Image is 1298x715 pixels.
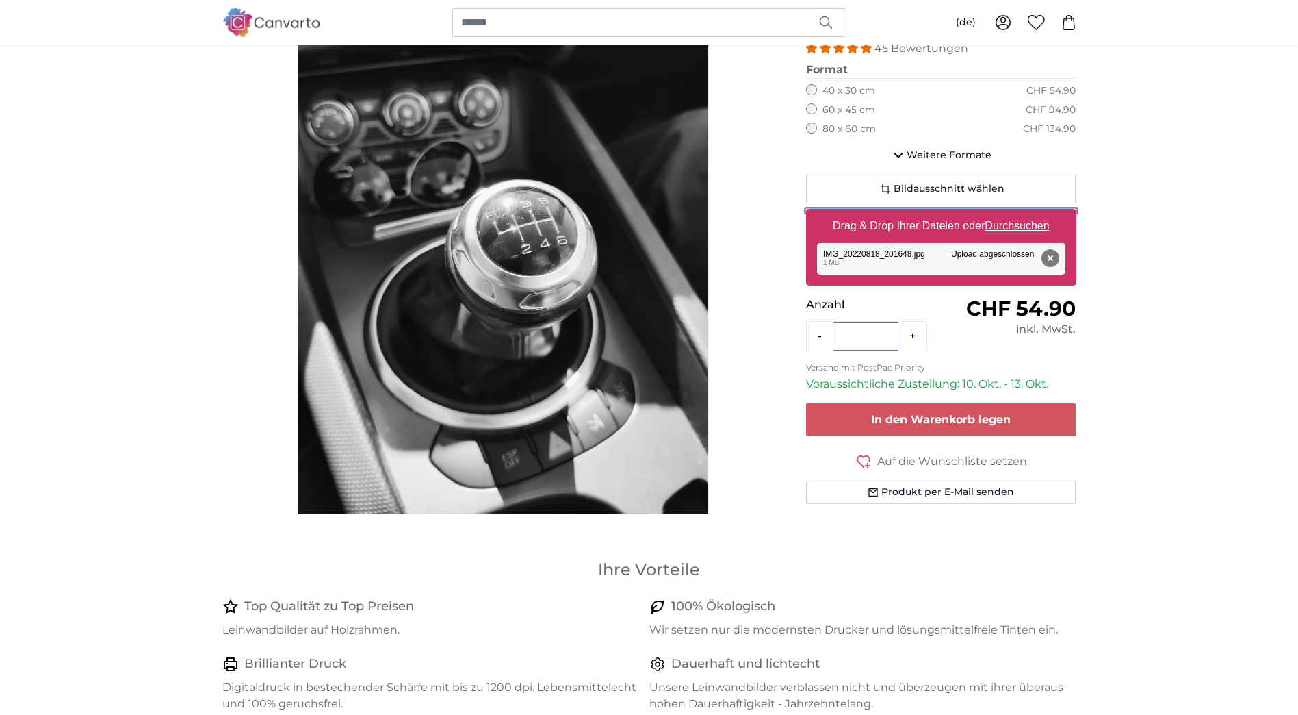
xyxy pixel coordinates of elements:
[822,103,875,117] label: 60 x 45 cm
[877,453,1027,470] span: Auf die Wunschliste setzen
[244,597,414,616] h4: Top Qualität zu Top Preisen
[1026,103,1076,117] div: CHF 94.90
[806,362,1076,373] p: Versand mit PostPac Priority
[806,142,1076,169] button: Weitere Formate
[807,323,833,350] button: -
[806,297,941,313] p: Anzahl
[945,10,987,35] button: (de)
[222,622,638,638] p: Leinwandbilder auf Holzrahmen.
[871,413,1011,426] span: In den Warenkorb legen
[806,62,1076,79] legend: Format
[806,376,1076,392] p: Voraussichtliche Zustellung: 10. Okt. - 13. Okt.
[874,42,968,55] span: 45 Bewertungen
[822,123,876,136] label: 80 x 60 cm
[649,679,1065,712] p: Unsere Leinwandbilder verblassen nicht und überzeugen mit ihrer überaus hohen Dauerhaftigkeit - J...
[966,296,1076,321] span: CHF 54.90
[898,323,926,350] button: +
[222,559,1076,581] h3: Ihre Vorteile
[649,622,1065,638] p: Wir setzen nur die modernsten Drucker und lösungsmittelfreie Tinten ein.
[806,42,874,55] span: 4.93 stars
[222,8,321,36] img: Canvarto
[1023,123,1076,136] div: CHF 134.90
[244,655,346,674] h4: Brillianter Druck
[806,453,1076,470] button: Auf die Wunschliste setzen
[907,149,991,162] span: Weitere Formate
[941,321,1076,338] div: inkl. MwSt.
[827,212,1055,240] label: Drag & Drop Ihrer Dateien oder
[1026,84,1076,98] div: CHF 54.90
[806,481,1076,504] button: Produkt per E-Mail senden
[806,403,1076,436] button: In den Warenkorb legen
[985,220,1049,231] u: Durchsuchen
[806,175,1076,203] button: Bildausschnitt wählen
[671,597,775,616] h4: 100% Ökologisch
[671,655,820,674] h4: Dauerhaft und lichtecht
[894,182,1004,196] span: Bildausschnitt wählen
[822,84,875,98] label: 40 x 30 cm
[222,679,638,712] p: Digitaldruck in bestechender Schärfe mit bis zu 1200 dpi. Lebensmittelecht und 100% geruchsfrei.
